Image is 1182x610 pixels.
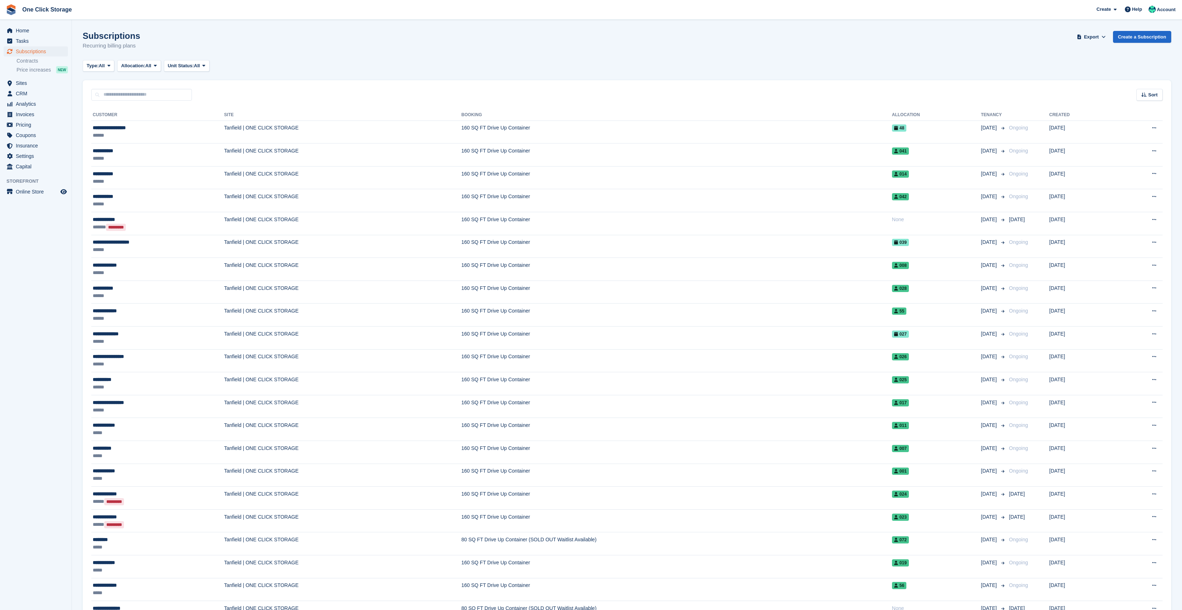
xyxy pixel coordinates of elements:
[4,36,68,46] a: menu
[1049,487,1115,510] td: [DATE]
[87,62,99,69] span: Type:
[981,490,998,498] span: [DATE]
[1049,304,1115,327] td: [DATE]
[1009,468,1028,474] span: Ongoing
[1009,514,1025,520] span: [DATE]
[224,578,461,601] td: Tanfield | ONE CLICK STORAGE
[461,166,892,189] td: 160 SQ FT Drive Up Container
[1049,166,1115,189] td: [DATE]
[892,239,909,246] span: 039
[224,418,461,441] td: Tanfield | ONE CLICK STORAGE
[892,514,909,521] span: 023
[4,88,68,99] a: menu
[19,4,75,15] a: One Click Storage
[1009,239,1028,245] span: Ongoing
[224,144,461,167] td: Tanfield | ONE CLICK STORAGE
[892,491,909,498] span: 024
[224,464,461,487] td: Tanfield | ONE CLICK STORAGE
[224,120,461,144] td: Tanfield | ONE CLICK STORAGE
[91,109,224,121] th: Customer
[981,467,998,475] span: [DATE]
[892,124,906,132] span: 48
[981,582,998,589] span: [DATE]
[461,555,892,578] td: 160 SQ FT Drive Up Container
[981,124,998,132] span: [DATE]
[461,281,892,304] td: 160 SQ FT Drive Up Container
[892,536,909,543] span: 072
[981,422,998,429] span: [DATE]
[16,109,59,119] span: Invoices
[83,60,114,72] button: Type: All
[16,120,59,130] span: Pricing
[1049,555,1115,578] td: [DATE]
[1049,327,1115,350] td: [DATE]
[224,349,461,372] td: Tanfield | ONE CLICK STORAGE
[4,130,68,140] a: menu
[59,187,68,196] a: Preview store
[117,60,161,72] button: Allocation: All
[892,193,909,200] span: 042
[1049,578,1115,601] td: [DATE]
[4,151,68,161] a: menu
[17,58,68,64] a: Contracts
[56,66,68,73] div: NEW
[1113,31,1171,43] a: Create a Subscription
[1049,372,1115,395] td: [DATE]
[83,31,140,41] h1: Subscriptions
[16,130,59,140] span: Coupons
[1009,377,1028,382] span: Ongoing
[224,327,461,350] td: Tanfield | ONE CLICK STORAGE
[224,555,461,578] td: Tanfield | ONE CLICK STORAGE
[981,376,998,383] span: [DATE]
[461,327,892,350] td: 160 SQ FT Drive Up Container
[981,330,998,338] span: [DATE]
[461,304,892,327] td: 160 SQ FT Drive Up Container
[121,62,145,69] span: Allocation:
[1009,217,1025,222] span: [DATE]
[1009,537,1028,542] span: Ongoing
[461,418,892,441] td: 160 SQ FT Drive Up Container
[224,304,461,327] td: Tanfield | ONE CLICK STORAGE
[1049,144,1115,167] td: [DATE]
[461,109,892,121] th: Booking
[1009,125,1028,131] span: Ongoing
[1049,441,1115,464] td: [DATE]
[981,193,998,200] span: [DATE]
[1049,235,1115,258] td: [DATE]
[981,353,998,360] span: [DATE]
[17,67,51,73] span: Price increases
[4,141,68,151] a: menu
[1009,445,1028,451] span: Ongoing
[461,532,892,555] td: 80 SQ FT Drive Up Container (SOLD OUT Waitlist Available)
[1009,194,1028,199] span: Ongoing
[461,441,892,464] td: 160 SQ FT Drive Up Container
[224,212,461,235] td: Tanfield | ONE CLICK STORAGE
[1049,212,1115,235] td: [DATE]
[1148,91,1158,99] span: Sort
[16,161,59,172] span: Capital
[224,109,461,121] th: Site
[981,147,998,155] span: [DATE]
[16,78,59,88] span: Sites
[224,487,461,510] td: Tanfield | ONE CLICK STORAGE
[1009,400,1028,405] span: Ongoing
[461,212,892,235] td: 160 SQ FT Drive Up Container
[224,189,461,212] td: Tanfield | ONE CLICK STORAGE
[461,395,892,418] td: 160 SQ FT Drive Up Container
[224,395,461,418] td: Tanfield | ONE CLICK STORAGE
[981,284,998,292] span: [DATE]
[1096,6,1111,13] span: Create
[981,445,998,452] span: [DATE]
[4,187,68,197] a: menu
[1049,258,1115,281] td: [DATE]
[981,536,998,543] span: [DATE]
[981,170,998,178] span: [DATE]
[1009,582,1028,588] span: Ongoing
[4,99,68,109] a: menu
[16,26,59,36] span: Home
[83,42,140,50] p: Recurring billing plans
[1009,491,1025,497] span: [DATE]
[1049,464,1115,487] td: [DATE]
[16,36,59,46] span: Tasks
[4,120,68,130] a: menu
